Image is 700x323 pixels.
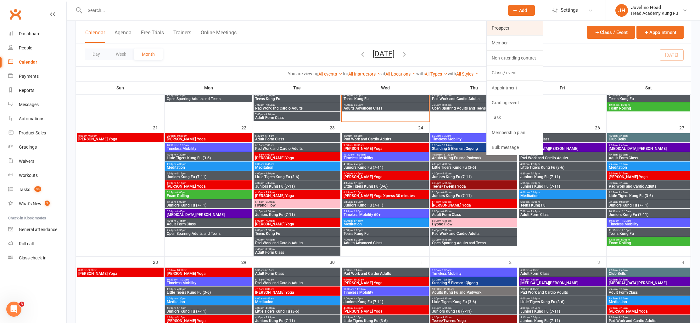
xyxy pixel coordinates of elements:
[19,159,34,164] div: Waivers
[176,163,186,166] span: - 4:30pm
[8,154,66,168] a: Waivers
[19,227,57,232] div: General attendance
[441,219,451,222] span: - 6:45pm
[264,134,274,137] span: - 6:15am
[608,201,689,203] span: 9:45am
[618,153,628,156] span: - 8:30am
[176,201,186,203] span: - 6:00pm
[679,122,691,133] div: 27
[166,182,251,184] span: 4:30pm
[19,173,38,178] div: Workouts
[618,172,628,175] span: - 9:15am
[166,147,251,150] span: Timeless Mobility
[8,69,66,83] a: Payments
[520,144,604,147] span: 6:30am
[353,210,363,213] span: - 6:00pm
[608,147,689,150] span: [MEDICAL_DATA][PERSON_NAME]
[608,106,689,110] span: Foam Rolling
[416,71,425,76] strong: with
[264,113,275,116] span: - 8:30pm
[608,97,689,101] span: Teens Kung Fu
[166,166,251,169] span: Meditation
[166,210,251,213] span: 6:00pm
[354,153,366,156] span: - 11:30am
[448,71,456,76] strong: with
[318,71,343,76] a: All events
[19,241,34,246] div: Roll call
[619,104,630,106] span: - 1:00pm
[166,137,251,141] span: [PERSON_NAME] Yoga
[166,156,251,160] span: Little Tigers Kung Fu (3-6)
[264,219,275,222] span: - 7:00pm
[353,191,363,194] span: - 5:15pm
[529,163,540,166] span: - 4:30pm
[264,191,275,194] span: - 5:15pm
[19,59,37,65] div: Calendar
[8,168,66,183] a: Workouts
[166,163,251,166] span: 4:00pm
[6,302,21,317] iframe: Intercom live chat
[385,71,416,76] a: All Locations
[166,175,251,179] span: Juniors Kung Fu (7-11)
[520,166,604,169] span: Little Tigers Kung Fu (3-6)
[432,219,516,222] span: 6:00pm
[255,113,339,116] span: 7:45pm
[487,125,543,140] a: Membership plan
[432,222,516,226] span: Hypno Flow
[619,210,631,213] span: - 11:15am
[173,30,191,43] button: Trainers
[255,175,339,179] span: Little Tigers Kung Fu (3-6)
[255,210,339,213] span: 5:15pm
[608,194,689,198] span: Little Tigers Kung Fu (3-6)
[264,144,274,147] span: - 7:00am
[442,153,454,156] span: - 11:30am
[255,213,339,217] span: Juniors Kung Fu (7-11)
[8,83,66,98] a: Reports
[166,219,251,222] span: 7:00pm
[441,182,451,184] span: - 5:15pm
[343,229,428,232] span: 6:00pm
[264,172,275,175] span: - 4:30pm
[19,201,42,206] div: What's New
[608,184,689,188] span: Pad Work and Cardio Adults
[432,172,516,175] span: 4:30pm
[618,182,628,184] span: - 9:15am
[264,210,275,213] span: - 6:00pm
[343,71,348,76] strong: for
[255,222,339,226] span: [PERSON_NAME] Yoga
[176,134,187,137] span: - 10:30am
[8,223,66,237] a: General attendance kiosk mode
[441,210,451,213] span: - 6:45pm
[520,172,604,175] span: 4:30pm
[115,30,132,43] button: Agenda
[608,210,689,213] span: 10:30am
[595,122,606,133] div: 26
[432,153,516,156] span: 10:30am
[165,81,253,94] th: Mon
[430,81,518,94] th: Thu
[85,30,105,43] button: Calendar
[343,134,428,137] span: 5:30am
[141,30,164,43] button: Free Trials
[166,94,251,97] span: 7:45pm
[520,191,604,194] span: 6:00pm
[441,201,451,203] span: - 6:00pm
[432,175,516,179] span: Juniors Kung Fu (7-11)
[34,186,41,192] span: 38
[615,4,628,17] div: JH
[166,134,251,137] span: 9:30am
[255,137,339,141] span: Adult Form Class
[529,182,540,184] span: - 6:00pm
[176,210,186,213] span: - 6:45pm
[255,153,339,156] span: 7:15am
[108,48,134,60] button: Week
[87,134,97,137] span: - 9:00am
[432,156,516,160] span: Adults Kung Fu and Padwork
[264,229,275,232] span: - 7:00pm
[177,144,189,147] span: - 11:30am
[166,172,251,175] span: 4:30pm
[343,175,428,179] span: [PERSON_NAME] Yoga
[85,48,108,60] button: Day
[519,8,527,13] span: Add
[487,36,543,50] a: Member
